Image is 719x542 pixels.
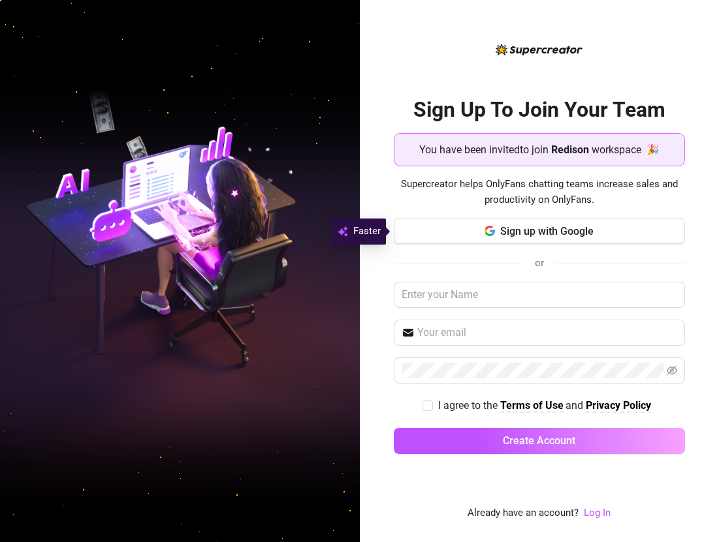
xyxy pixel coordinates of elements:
[394,177,685,207] span: Supercreator helps OnlyFans chatting teams increase sales and productivity on OnlyFans.
[584,507,611,519] a: Log In
[496,44,583,55] img: logo-BBDzfeDw.svg
[417,325,677,340] input: Your email
[468,505,579,521] span: Already have an account?
[500,399,564,412] strong: Terms of Use
[500,225,594,237] span: Sign up with Google
[500,399,564,413] a: Terms of Use
[584,505,611,521] a: Log In
[592,142,660,158] span: workspace 🎉
[394,282,685,308] input: Enter your Name
[535,257,544,269] span: or
[394,97,685,123] h2: Sign Up To Join Your Team
[438,399,500,412] span: I agree to the
[586,399,651,412] strong: Privacy Policy
[551,143,589,156] strong: Redison
[394,428,685,454] button: Create Account
[503,434,575,447] span: Create Account
[338,224,348,239] img: svg%3e
[586,399,651,413] a: Privacy Policy
[394,218,685,244] button: Sign up with Google
[667,365,677,376] span: eye-invisible
[419,142,549,158] span: You have been invited to join
[566,399,586,412] span: and
[353,224,381,239] span: Faster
